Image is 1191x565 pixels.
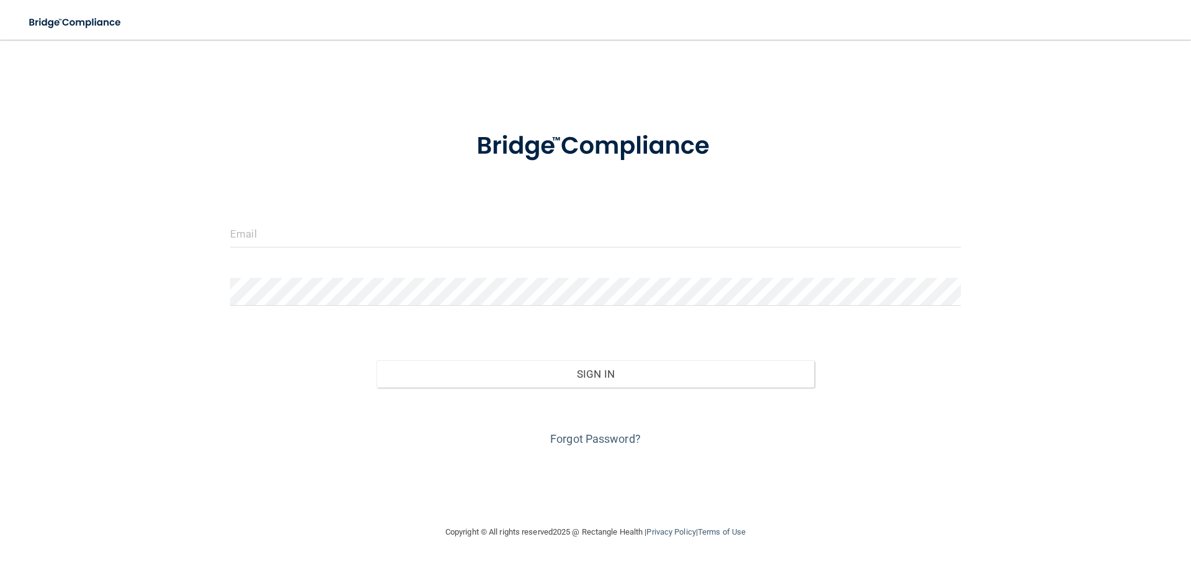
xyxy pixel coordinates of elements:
[646,527,695,536] a: Privacy Policy
[550,432,641,445] a: Forgot Password?
[230,220,961,247] input: Email
[451,114,740,179] img: bridge_compliance_login_screen.278c3ca4.svg
[377,360,815,388] button: Sign In
[698,527,746,536] a: Terms of Use
[19,10,133,35] img: bridge_compliance_login_screen.278c3ca4.svg
[369,512,822,552] div: Copyright © All rights reserved 2025 @ Rectangle Health | |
